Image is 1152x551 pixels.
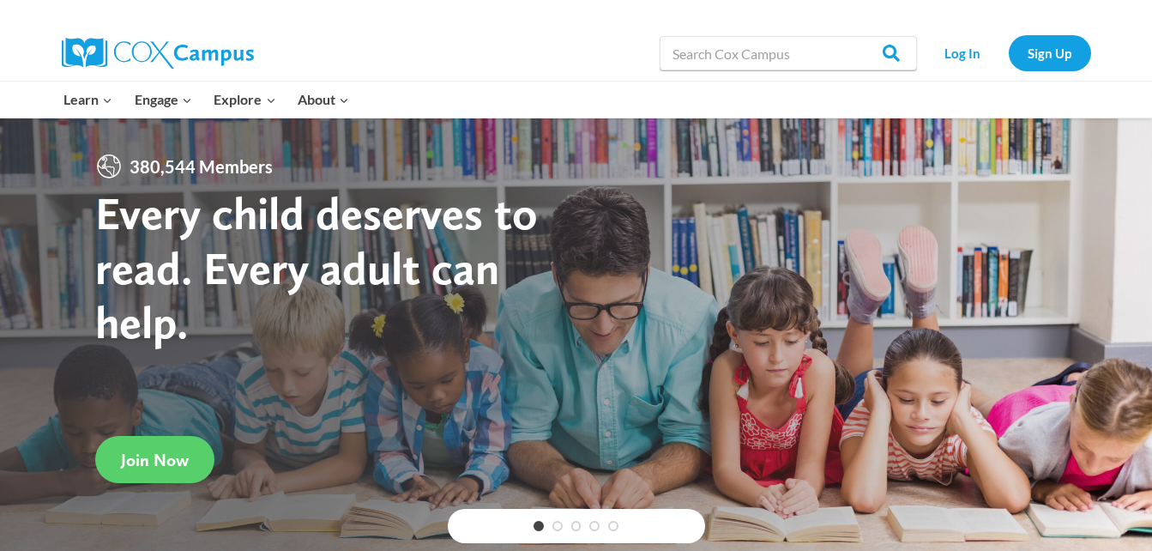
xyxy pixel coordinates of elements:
span: About [298,88,349,111]
a: Log In [926,35,1000,70]
a: 4 [589,521,600,531]
a: 1 [534,521,544,531]
a: Join Now [95,436,214,483]
nav: Secondary Navigation [926,35,1091,70]
a: 2 [552,521,563,531]
span: 380,544 Members [123,153,280,180]
img: Cox Campus [62,38,254,69]
span: Join Now [121,450,189,470]
nav: Primary Navigation [53,82,360,118]
a: Sign Up [1009,35,1091,70]
strong: Every child deserves to read. Every adult can help. [95,185,538,349]
a: 3 [571,521,582,531]
span: Explore [214,88,275,111]
span: Learn [63,88,112,111]
input: Search Cox Campus [660,36,917,70]
a: 5 [608,521,618,531]
span: Engage [135,88,192,111]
